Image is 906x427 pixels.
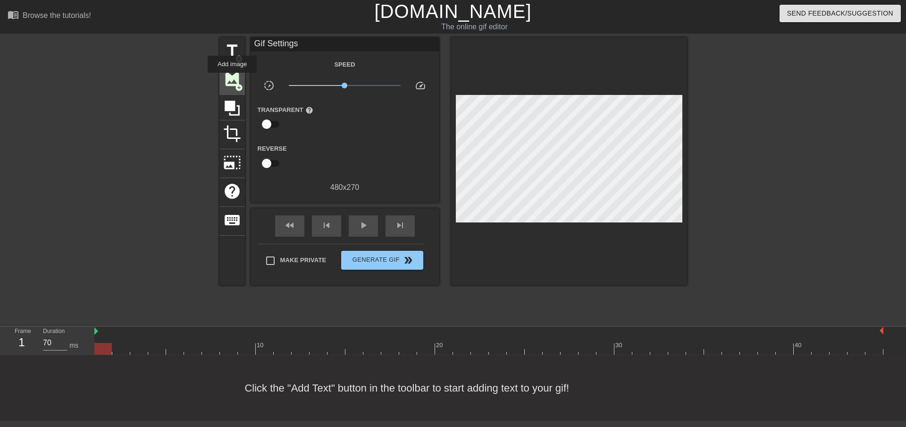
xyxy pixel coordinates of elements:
button: Generate Gif [341,251,423,270]
label: Duration [43,329,65,334]
a: [DOMAIN_NAME] [374,1,531,22]
div: Frame [8,327,36,354]
div: 480 x 270 [251,182,439,193]
span: Send Feedback/Suggestion [787,8,893,19]
span: help [305,106,313,114]
span: Generate Gif [345,255,419,266]
span: skip_next [394,220,406,231]
a: Browse the tutorials! [8,9,91,24]
div: 20 [436,341,445,350]
label: Speed [334,60,355,69]
img: bound-end.png [880,327,883,334]
span: menu_book [8,9,19,20]
span: skip_previous [321,220,332,231]
div: Browse the tutorials! [23,11,91,19]
button: Send Feedback/Suggestion [780,5,901,22]
span: Make Private [280,256,327,265]
div: ms [69,341,78,350]
span: speed [415,80,426,91]
label: Reverse [258,144,287,154]
span: image [223,70,241,88]
div: Gif Settings [251,37,439,51]
div: 40 [795,341,803,350]
span: crop [223,125,241,143]
div: The online gif editor [307,21,642,33]
span: slow_motion_video [263,80,275,91]
span: double_arrow [403,255,414,266]
span: add_circle [235,84,243,92]
span: add_circle [235,55,243,63]
span: title [223,42,241,60]
div: 10 [257,341,265,350]
span: photo_size_select_large [223,154,241,171]
span: play_arrow [358,220,369,231]
span: fast_rewind [284,220,295,231]
span: keyboard [223,211,241,229]
div: 1 [15,334,29,351]
span: help [223,182,241,200]
label: Transparent [258,105,313,115]
div: 30 [615,341,624,350]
